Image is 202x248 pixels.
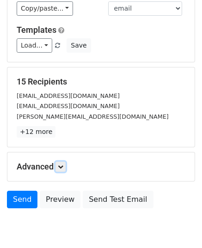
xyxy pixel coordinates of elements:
iframe: Chat Widget [156,204,202,248]
small: [EMAIL_ADDRESS][DOMAIN_NAME] [17,103,120,109]
a: +12 more [17,126,55,138]
a: Copy/paste... [17,1,73,16]
small: [EMAIL_ADDRESS][DOMAIN_NAME] [17,92,120,99]
a: Templates [17,25,56,35]
small: [PERSON_NAME][EMAIL_ADDRESS][DOMAIN_NAME] [17,113,169,120]
a: Send Test Email [83,191,153,208]
h5: Advanced [17,162,185,172]
a: Load... [17,38,52,53]
h5: 15 Recipients [17,77,185,87]
a: Send [7,191,37,208]
button: Save [67,38,91,53]
a: Preview [40,191,80,208]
